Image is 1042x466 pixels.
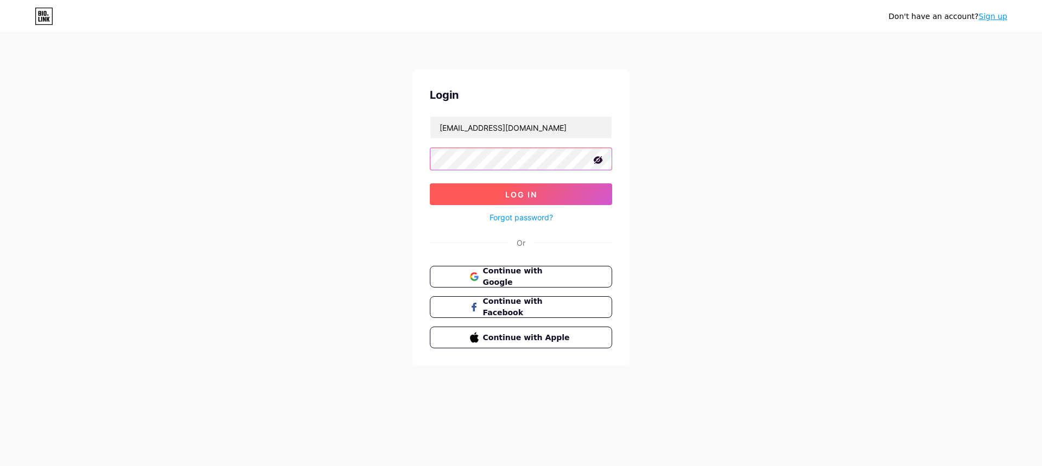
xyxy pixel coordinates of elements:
div: Login [430,87,612,103]
div: Don't have an account? [888,11,1007,22]
a: Forgot password? [490,212,553,223]
button: Continue with Facebook [430,296,612,318]
input: Username [430,117,612,138]
button: Continue with Google [430,266,612,288]
div: Or [517,237,525,248]
span: Continue with Google [483,265,573,288]
span: Continue with Facebook [483,296,573,318]
button: Log In [430,183,612,205]
button: Continue with Apple [430,327,612,348]
span: Continue with Apple [483,332,573,343]
a: Sign up [979,12,1007,21]
span: Log In [505,190,537,199]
